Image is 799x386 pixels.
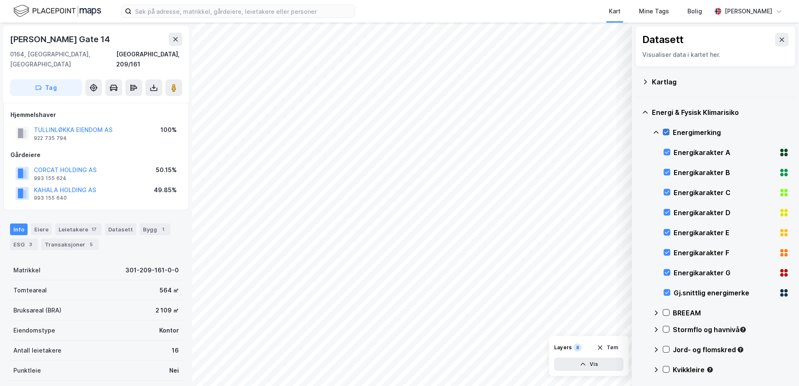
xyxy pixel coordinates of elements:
[674,268,776,278] div: Energikarakter G
[10,150,182,160] div: Gårdeiere
[155,305,179,315] div: 2 109 ㎡
[573,343,582,352] div: 8
[159,225,167,234] div: 1
[41,239,99,250] div: Transaksjoner
[674,208,776,218] div: Energikarakter D
[757,346,799,386] div: Kontrollprogram for chat
[169,366,179,376] div: Nei
[13,4,101,18] img: logo.f888ab2527a4732fd821a326f86c7f29.svg
[737,346,744,353] div: Tooltip anchor
[673,345,789,355] div: Jord- og flomskred
[725,6,772,16] div: [PERSON_NAME]
[674,147,776,157] div: Energikarakter A
[642,33,684,46] div: Datasett
[13,305,61,315] div: Bruksareal (BRA)
[673,308,789,318] div: BREEAM
[739,326,747,333] div: Tooltip anchor
[757,346,799,386] iframe: Chat Widget
[10,33,112,46] div: [PERSON_NAME] Gate 14
[673,365,789,375] div: Kvikkleire
[10,223,28,235] div: Info
[10,79,82,96] button: Tag
[674,288,776,298] div: Gj.snittlig energimerke
[90,225,98,234] div: 17
[34,175,66,182] div: 993 155 624
[13,265,41,275] div: Matrikkel
[132,5,355,18] input: Søk på adresse, matrikkel, gårdeiere, leietakere eller personer
[673,127,789,137] div: Energimerking
[160,285,179,295] div: 564 ㎡
[13,285,47,295] div: Tomteareal
[706,366,714,373] div: Tooltip anchor
[34,195,67,201] div: 993 155 640
[34,135,67,142] div: 922 735 794
[105,223,136,235] div: Datasett
[31,223,52,235] div: Eiere
[87,240,95,249] div: 5
[674,248,776,258] div: Energikarakter F
[554,344,572,351] div: Layers
[160,125,177,135] div: 100%
[154,185,177,195] div: 49.85%
[13,345,61,356] div: Antall leietakere
[674,188,776,198] div: Energikarakter C
[673,325,789,335] div: Stormflo og havnivå
[10,239,38,250] div: ESG
[639,6,669,16] div: Mine Tags
[116,49,182,69] div: [GEOGRAPHIC_DATA], 209/161
[125,265,179,275] div: 301-209-161-0-0
[554,358,623,371] button: Vis
[609,6,621,16] div: Kart
[140,223,170,235] div: Bygg
[55,223,102,235] div: Leietakere
[642,50,789,60] div: Visualiser data i kartet her.
[159,325,179,335] div: Kontor
[13,366,41,376] div: Punktleie
[591,341,623,354] button: Tøm
[674,168,776,178] div: Energikarakter B
[652,77,789,87] div: Kartlag
[10,110,182,120] div: Hjemmelshaver
[674,228,776,238] div: Energikarakter E
[652,107,789,117] div: Energi & Fysisk Klimarisiko
[10,49,116,69] div: 0164, [GEOGRAPHIC_DATA], [GEOGRAPHIC_DATA]
[172,345,179,356] div: 16
[13,325,55,335] div: Eiendomstype
[156,165,177,175] div: 50.15%
[687,6,702,16] div: Bolig
[26,240,35,249] div: 3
